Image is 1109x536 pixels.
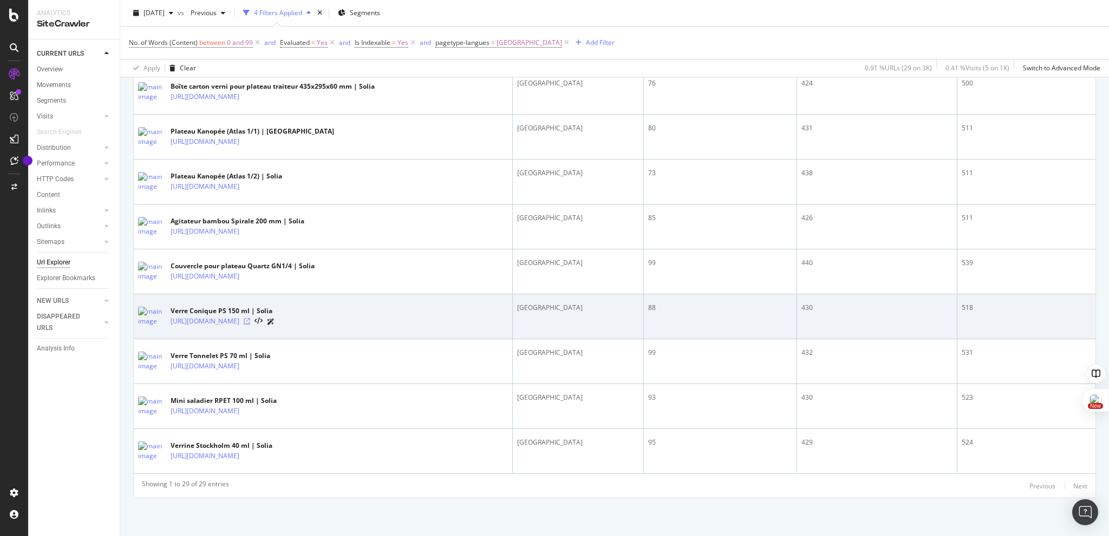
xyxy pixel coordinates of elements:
[37,221,101,232] a: Outlinks
[648,303,792,313] div: 88
[125,63,133,71] img: tab_keywords_by_traffic_grey.svg
[37,127,93,138] a: Search Engines
[586,38,615,47] div: Add Filter
[571,36,615,49] button: Add Filter
[37,295,69,307] div: NEW URLS
[37,48,101,59] a: CURRENT URLS
[648,438,792,447] div: 95
[142,479,229,492] div: Showing 1 to 29 of 29 entries
[186,8,217,17] span: Previous
[339,37,350,48] button: and
[962,348,1091,358] div: 531
[801,123,953,133] div: 431
[37,205,56,216] div: Inlinks
[517,123,639,133] div: [GEOGRAPHIC_DATA]
[17,28,26,37] img: website_grey.svg
[37,295,101,307] a: NEW URLS
[37,80,112,91] a: Movements
[801,258,953,268] div: 440
[227,35,253,50] span: 0 and 99
[138,396,165,416] img: main image
[171,396,277,406] div: Mini saladier RPET 100 ml | Solia
[962,168,1091,178] div: 511
[264,38,276,47] div: and
[199,38,225,47] span: between
[517,78,639,88] div: [GEOGRAPHIC_DATA]
[420,38,431,47] div: and
[37,80,71,91] div: Movements
[138,217,165,236] img: main image
[171,406,239,416] a: [URL][DOMAIN_NAME]
[171,306,275,316] div: Verre Conique PS 150 ml | Solia
[648,168,792,178] div: 73
[143,63,160,72] div: Apply
[392,38,396,47] span: =
[435,38,490,47] span: pagetype-langues
[239,4,315,22] button: 4 Filters Applied
[517,393,639,402] div: [GEOGRAPHIC_DATA]
[267,316,275,327] a: AI Url Details
[491,38,495,47] span: =
[171,271,239,282] a: [URL][DOMAIN_NAME]
[350,8,380,17] span: Segments
[420,37,431,48] button: and
[801,303,953,313] div: 430
[37,111,101,122] a: Visits
[648,348,792,358] div: 99
[264,37,276,48] button: and
[180,63,196,72] div: Clear
[962,123,1091,133] div: 511
[254,8,302,17] div: 4 Filters Applied
[138,82,165,102] img: main image
[171,91,239,102] a: [URL][DOMAIN_NAME]
[171,361,239,372] a: [URL][DOMAIN_NAME]
[37,95,112,107] a: Segments
[37,273,112,284] a: Explorer Bookmarks
[317,35,328,50] span: Yes
[801,78,953,88] div: 424
[171,226,239,237] a: [URL][DOMAIN_NAME]
[171,171,282,181] div: Plateau Kanopée (Atlas 1/2) | Solia
[138,352,165,371] img: main image
[37,236,64,248] div: Sitemaps
[517,348,639,358] div: [GEOGRAPHIC_DATA]
[37,257,70,268] div: Url Explorer
[962,438,1091,447] div: 524
[138,262,165,281] img: main image
[37,9,111,18] div: Analytics
[648,78,792,88] div: 76
[37,189,60,201] div: Content
[129,59,160,77] button: Apply
[962,393,1091,402] div: 523
[962,303,1091,313] div: 518
[178,8,186,17] span: vs
[37,64,63,75] div: Overview
[171,82,375,91] div: Boîte carton verni pour plateau traiteur 435x295x60 mm | Solia
[186,4,230,22] button: Previous
[517,168,639,178] div: [GEOGRAPHIC_DATA]
[143,8,165,17] span: 2025 Aug. 10th
[37,236,101,248] a: Sitemaps
[171,441,275,451] div: Verrine Stockholm 40 ml | Solia
[37,142,71,154] div: Distribution
[1073,479,1087,492] button: Next
[37,311,92,334] div: DISAPPEARED URLS
[244,318,250,325] a: Visit Online Page
[37,174,74,185] div: HTTP Codes
[37,205,101,216] a: Inlinks
[1073,481,1087,491] div: Next
[311,38,315,47] span: =
[37,48,84,59] div: CURRENT URLS
[517,438,639,447] div: [GEOGRAPHIC_DATA]
[17,17,26,26] img: logo_orange.svg
[1029,479,1055,492] button: Previous
[801,168,953,178] div: 438
[945,63,1009,72] div: 0.41 % Visits ( 5 on 1K )
[37,95,66,107] div: Segments
[397,35,408,50] span: Yes
[165,59,196,77] button: Clear
[138,441,165,461] img: main image
[37,18,111,30] div: SiteCrawler
[1029,481,1055,491] div: Previous
[801,393,953,402] div: 430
